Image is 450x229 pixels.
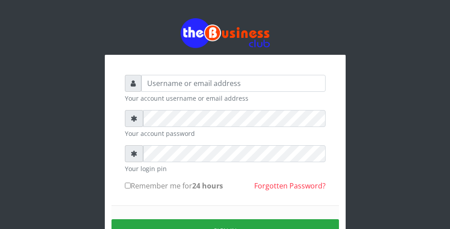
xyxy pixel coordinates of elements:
[125,164,326,173] small: Your login pin
[125,180,223,191] label: Remember me for
[141,75,326,92] input: Username or email address
[125,94,326,103] small: Your account username or email address
[254,181,326,191] a: Forgotten Password?
[125,183,131,188] input: Remember me for24 hours
[192,181,223,191] b: 24 hours
[125,129,326,138] small: Your account password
